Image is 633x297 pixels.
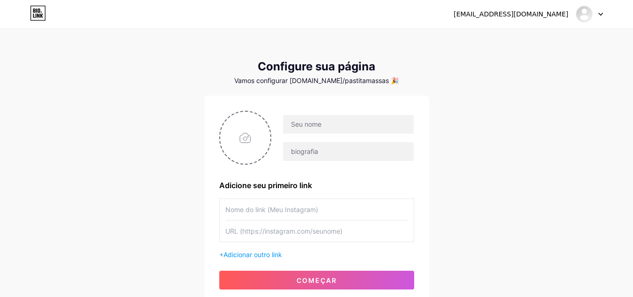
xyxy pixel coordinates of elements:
[219,251,223,259] font: +
[219,181,312,190] font: Adicione seu primeiro link
[283,142,413,161] input: biografia
[223,251,282,259] font: Adicionar outro link
[225,221,408,242] input: URL (https://instagram.com/seunome)
[258,60,375,73] font: Configure sua página
[219,271,414,289] button: começar
[575,5,593,23] img: pastitamassas
[225,199,408,220] input: Nome do link (Meu Instagram)
[454,10,568,18] font: [EMAIL_ADDRESS][DOMAIN_NAME]
[234,76,399,84] font: Vamos configurar [DOMAIN_NAME]/pastitamassas 🎉
[283,115,413,134] input: Seu nome
[297,276,337,284] font: começar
